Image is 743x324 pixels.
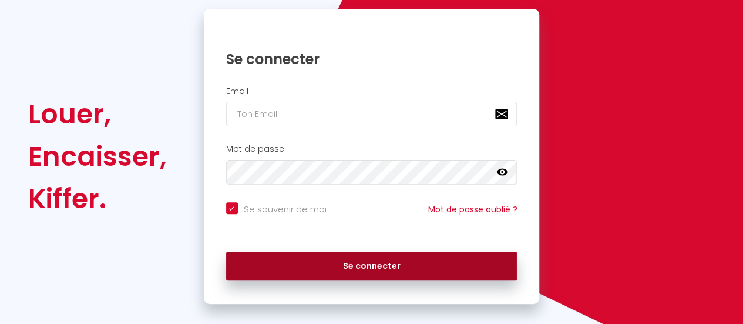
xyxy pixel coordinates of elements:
[28,93,167,135] div: Louer,
[9,5,45,40] button: Ouvrir le widget de chat LiveChat
[226,252,517,281] button: Se connecter
[226,144,517,154] h2: Mot de passe
[428,203,517,215] a: Mot de passe oublié ?
[28,178,167,220] div: Kiffer.
[226,50,517,68] h1: Se connecter
[28,135,167,178] div: Encaisser,
[226,86,517,96] h2: Email
[226,102,517,126] input: Ton Email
